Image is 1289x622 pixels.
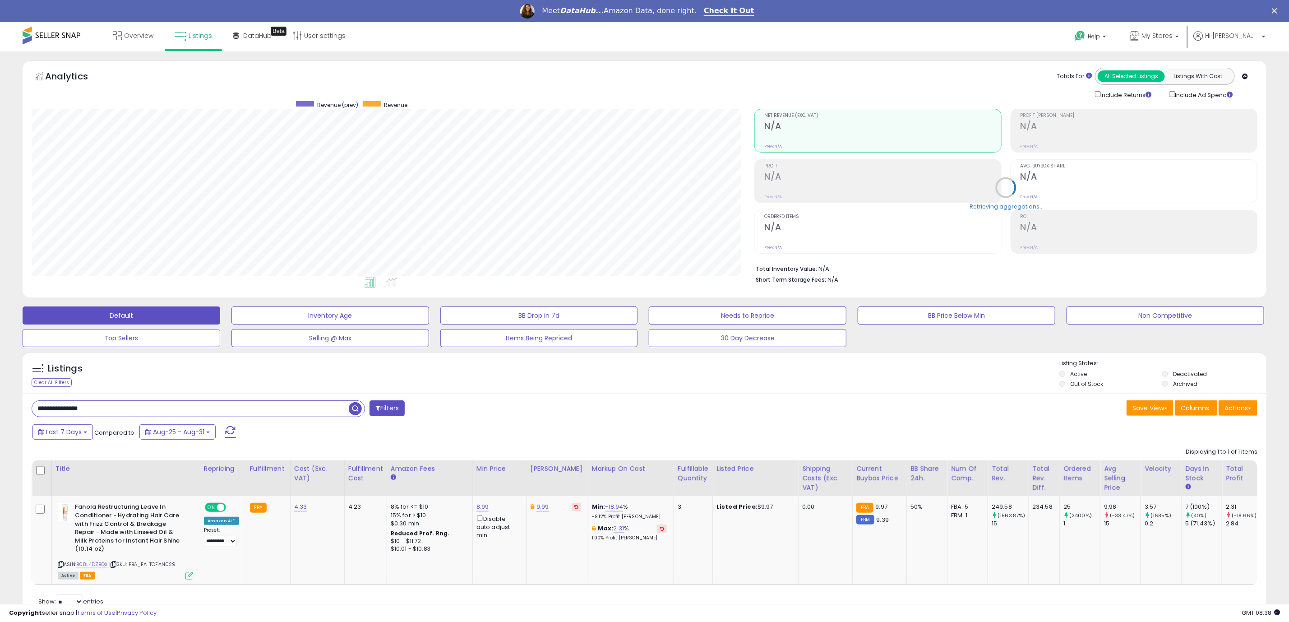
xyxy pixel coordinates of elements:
[678,503,706,511] div: 3
[58,503,193,578] div: ASIN:
[45,70,106,85] h5: Analytics
[1185,503,1222,511] div: 7 (100%)
[32,424,93,440] button: Last 7 Days
[1067,306,1264,325] button: Non Competitive
[1070,380,1103,388] label: Out of Stock
[23,306,220,325] button: Default
[560,6,604,15] i: DataHub...
[1127,400,1173,416] button: Save View
[856,503,873,513] small: FBA
[1145,464,1178,473] div: Velocity
[225,504,239,511] span: OFF
[476,514,520,540] div: Disable auto adjust min
[391,529,450,537] b: Reduced Prof. Rng.
[649,306,846,325] button: Needs to Reprice
[1175,400,1217,416] button: Columns
[1181,404,1209,413] span: Columns
[1232,512,1257,519] small: (-18.66%)
[1069,512,1092,519] small: (2400%)
[605,502,624,511] a: -18.94
[1104,464,1137,492] div: Avg Selling Price
[992,520,1028,528] div: 15
[124,31,153,40] span: Overview
[1185,520,1222,528] div: 5 (71.43%)
[294,464,341,483] div: Cost (Exc. VAT)
[348,503,380,511] div: 4.23
[802,464,849,492] div: Shipping Costs (Exc. VAT)
[536,502,549,511] a: 9.99
[77,608,116,617] a: Terms of Use
[910,503,940,511] div: 50%
[592,503,667,520] div: %
[476,502,489,511] a: 8.99
[250,464,286,473] div: Fulfillment
[678,464,709,483] div: Fulfillable Quantity
[1191,512,1207,519] small: (40%)
[391,520,466,528] div: $0.30 min
[440,329,638,347] button: Items Being Repriced
[531,464,584,473] div: [PERSON_NAME]
[55,464,196,473] div: Title
[1226,503,1262,511] div: 2.31
[1088,89,1163,99] div: Include Returns
[204,464,242,473] div: Repricing
[1186,448,1257,456] div: Displaying 1 to 1 of 1 items
[716,502,758,511] b: Listed Price:
[542,6,697,15] div: Meet Amazon Data, done right.
[204,527,239,547] div: Preset:
[592,535,667,541] p: 1.00% Profit [PERSON_NAME]
[1145,503,1181,511] div: 3.57
[391,503,466,511] div: 8% for <= $10
[951,464,984,483] div: Num of Comp.
[384,101,407,109] span: Revenue
[23,329,220,347] button: Top Sellers
[614,524,624,533] a: 2.31
[856,464,903,483] div: Current Buybox Price
[1164,70,1232,82] button: Listings With Cost
[1193,31,1266,51] a: Hi [PERSON_NAME]
[370,400,405,416] button: Filters
[1063,520,1100,528] div: 1
[1242,608,1280,617] span: 2025-09-8 08:38 GMT
[440,306,638,325] button: BB Drop in 7d
[716,503,791,511] div: $9.97
[951,511,981,520] div: FBM: 1
[592,525,667,541] div: %
[1104,503,1141,511] div: 9.98
[1098,70,1165,82] button: All Selected Listings
[992,464,1025,483] div: Total Rev.
[75,503,185,555] b: Fanola Restructuring Leave In Conditioner - Hydrating Hair Care with Frizz Control & Breakage Rep...
[391,545,466,553] div: $10.01 - $10.83
[32,378,72,387] div: Clear All Filters
[992,503,1028,511] div: 249.58
[1173,370,1207,378] label: Deactivated
[876,502,888,511] span: 9.97
[910,464,943,483] div: BB Share 24h.
[58,572,79,580] span: All listings currently available for purchase on Amazon
[1173,380,1197,388] label: Archived
[598,524,614,533] b: Max:
[649,329,846,347] button: 30 Day Decrease
[1057,72,1092,81] div: Totals For
[58,503,73,521] img: 31T5p2lsO2L._SL40_.jpg
[951,503,981,511] div: FBA: 5
[1145,520,1181,528] div: 0.2
[998,512,1026,519] small: (1563.87%)
[592,514,667,520] p: -9.12% Profit [PERSON_NAME]
[294,502,307,511] a: 4.33
[592,464,670,473] div: Markup on Cost
[38,597,103,606] span: Show: entries
[204,517,239,525] div: Amazon AI *
[1185,464,1218,483] div: Days In Stock
[1219,400,1257,416] button: Actions
[1063,464,1096,483] div: Ordered Items
[391,473,396,482] small: Amazon Fees.
[106,22,160,49] a: Overview
[1067,23,1115,51] a: Help
[1088,32,1100,40] span: Help
[1059,359,1266,368] p: Listing States:
[1104,520,1141,528] div: 15
[153,427,204,436] span: Aug-25 - Aug-31
[1205,31,1259,40] span: Hi [PERSON_NAME]
[231,329,429,347] button: Selling @ Max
